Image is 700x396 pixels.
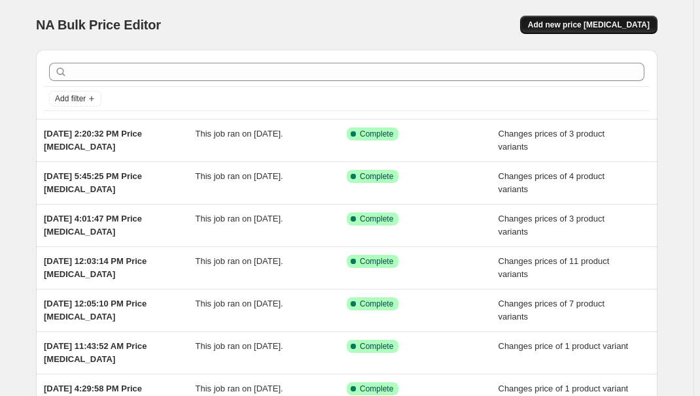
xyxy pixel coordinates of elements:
[360,214,393,224] span: Complete
[44,256,147,279] span: [DATE] 12:03:14 PM Price [MEDICAL_DATA]
[360,129,393,139] span: Complete
[499,341,629,351] span: Changes price of 1 product variant
[196,256,283,266] span: This job ran on [DATE].
[196,129,283,139] span: This job ran on [DATE].
[196,384,283,393] span: This job ran on [DATE].
[196,214,283,223] span: This job ran on [DATE].
[196,171,283,181] span: This job ran on [DATE].
[44,171,142,194] span: [DATE] 5:45:25 PM Price [MEDICAL_DATA]
[36,18,161,32] span: NA Bulk Price Editor
[499,384,629,393] span: Changes price of 1 product variant
[44,129,142,152] span: [DATE] 2:20:32 PM Price [MEDICAL_DATA]
[360,171,393,182] span: Complete
[499,171,605,194] span: Changes prices of 4 product variants
[196,341,283,351] span: This job ran on [DATE].
[49,91,101,107] button: Add filter
[44,341,147,364] span: [DATE] 11:43:52 AM Price [MEDICAL_DATA]
[360,299,393,309] span: Complete
[44,299,147,322] span: [DATE] 12:05:10 PM Price [MEDICAL_DATA]
[528,20,650,30] span: Add new price [MEDICAL_DATA]
[196,299,283,308] span: This job ran on [DATE].
[499,214,605,237] span: Changes prices of 3 product variants
[360,384,393,394] span: Complete
[520,16,657,34] button: Add new price [MEDICAL_DATA]
[499,256,610,279] span: Changes prices of 11 product variants
[499,129,605,152] span: Changes prices of 3 product variants
[499,299,605,322] span: Changes prices of 7 product variants
[44,214,142,237] span: [DATE] 4:01:47 PM Price [MEDICAL_DATA]
[55,93,86,104] span: Add filter
[360,341,393,352] span: Complete
[360,256,393,267] span: Complete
